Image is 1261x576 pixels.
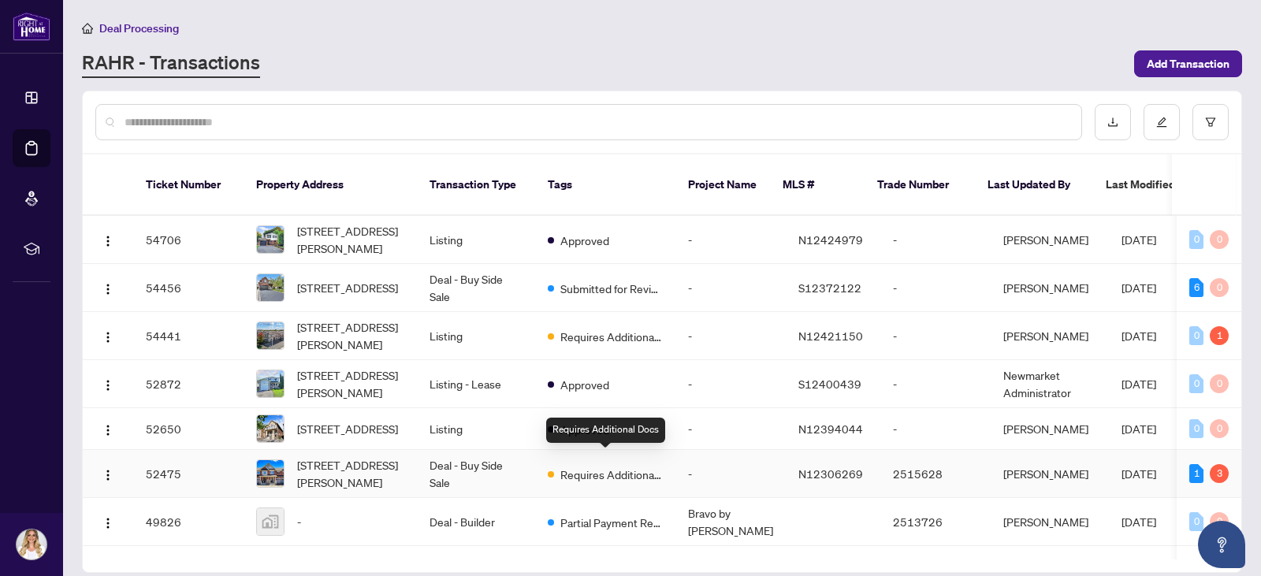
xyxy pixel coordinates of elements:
[133,312,244,360] td: 54441
[1189,419,1203,438] div: 0
[675,154,770,216] th: Project Name
[297,420,398,437] span: [STREET_ADDRESS]
[675,408,786,450] td: -
[535,154,675,216] th: Tags
[257,508,284,535] img: thumbnail-img
[99,21,179,35] span: Deal Processing
[95,416,121,441] button: Logo
[257,370,284,397] img: thumbnail-img
[675,360,786,408] td: -
[798,281,861,295] span: S12372122
[1189,230,1203,249] div: 0
[560,280,663,297] span: Submitted for Review
[991,360,1109,408] td: Newmarket Administrator
[1210,419,1229,438] div: 0
[257,226,284,253] img: thumbnail-img
[1122,515,1156,529] span: [DATE]
[102,469,114,481] img: Logo
[102,331,114,344] img: Logo
[1210,326,1229,345] div: 1
[1122,281,1156,295] span: [DATE]
[1192,104,1229,140] button: filter
[1198,521,1245,568] button: Open asap
[798,466,863,481] span: N12306269
[991,264,1109,312] td: [PERSON_NAME]
[675,450,786,498] td: -
[991,408,1109,450] td: [PERSON_NAME]
[1210,464,1229,483] div: 3
[95,461,121,486] button: Logo
[880,264,991,312] td: -
[880,360,991,408] td: -
[417,408,535,450] td: Listing
[865,154,975,216] th: Trade Number
[133,360,244,408] td: 52872
[133,154,244,216] th: Ticket Number
[991,216,1109,264] td: [PERSON_NAME]
[1147,51,1229,76] span: Add Transaction
[675,498,786,546] td: Bravo by [PERSON_NAME]
[95,509,121,534] button: Logo
[257,274,284,301] img: thumbnail-img
[1210,512,1229,531] div: 0
[560,514,663,531] span: Partial Payment Received
[1156,117,1167,128] span: edit
[1189,512,1203,531] div: 0
[1095,104,1131,140] button: download
[1122,232,1156,247] span: [DATE]
[417,312,535,360] td: Listing
[1205,117,1216,128] span: filter
[102,424,114,437] img: Logo
[297,366,404,401] span: [STREET_ADDRESS][PERSON_NAME]
[82,23,93,34] span: home
[798,232,863,247] span: N12424979
[17,530,46,559] img: Profile Icon
[82,50,260,78] a: RAHR - Transactions
[95,227,121,252] button: Logo
[417,216,535,264] td: Listing
[95,323,121,348] button: Logo
[133,216,244,264] td: 54706
[991,498,1109,546] td: [PERSON_NAME]
[95,275,121,300] button: Logo
[991,450,1109,498] td: [PERSON_NAME]
[880,408,991,450] td: -
[991,312,1109,360] td: [PERSON_NAME]
[417,498,535,546] td: Deal - Builder
[257,415,284,442] img: thumbnail-img
[417,450,535,498] td: Deal - Buy Side Sale
[1093,154,1235,216] th: Last Modified Date
[297,318,404,353] span: [STREET_ADDRESS][PERSON_NAME]
[297,222,404,257] span: [STREET_ADDRESS][PERSON_NAME]
[675,264,786,312] td: -
[1189,464,1203,483] div: 1
[102,283,114,295] img: Logo
[560,376,609,393] span: Approved
[798,377,861,391] span: S12400439
[417,360,535,408] td: Listing - Lease
[1134,50,1242,77] button: Add Transaction
[297,513,301,530] span: -
[1144,104,1180,140] button: edit
[133,264,244,312] td: 54456
[417,264,535,312] td: Deal - Buy Side Sale
[675,312,786,360] td: -
[1189,326,1203,345] div: 0
[297,456,404,491] span: [STREET_ADDRESS][PERSON_NAME]
[1122,377,1156,391] span: [DATE]
[102,379,114,392] img: Logo
[1189,374,1203,393] div: 0
[798,422,863,436] span: N12394044
[560,232,609,249] span: Approved
[880,216,991,264] td: -
[1189,278,1203,297] div: 6
[1107,117,1118,128] span: download
[880,450,991,498] td: 2515628
[880,312,991,360] td: -
[133,498,244,546] td: 49826
[133,450,244,498] td: 52475
[1106,176,1202,193] span: Last Modified Date
[1210,278,1229,297] div: 0
[257,460,284,487] img: thumbnail-img
[102,235,114,247] img: Logo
